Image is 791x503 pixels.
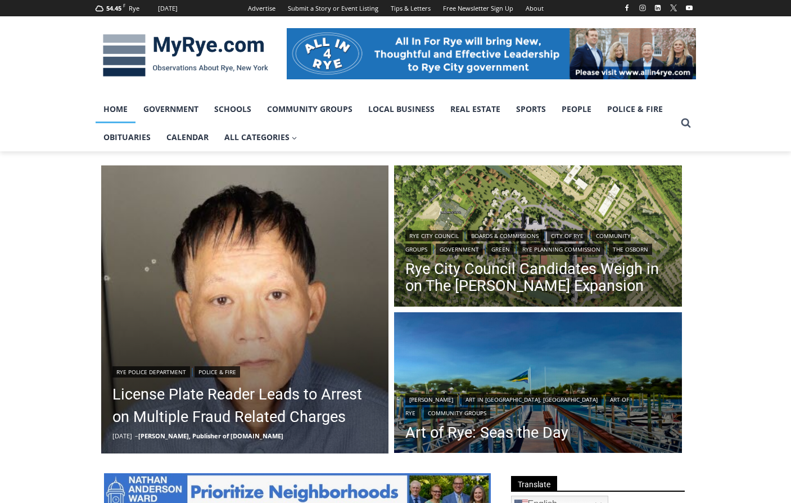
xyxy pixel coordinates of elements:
span: All Categories [224,131,297,143]
a: Instagram [636,1,649,15]
a: City of Rye [547,230,587,241]
a: Police & Fire [195,366,240,378]
a: Art in [GEOGRAPHIC_DATA], [GEOGRAPHIC_DATA] [462,394,602,405]
span: – [135,432,138,440]
a: Police & Fire [599,95,671,123]
a: Linkedin [651,1,665,15]
a: Calendar [159,123,216,151]
span: 54.45 [106,4,121,12]
a: Read More License Plate Reader Leads to Arrest on Multiple Fraud Related Charges [101,165,389,453]
img: [PHOTO: Seas the Day - Shenorock Shore Club Marina, Rye 36” X 48” Oil on canvas, Commissioned & E... [394,312,682,456]
a: Art of Rye: Seas the Day [405,424,671,441]
a: [PERSON_NAME], Publisher of [DOMAIN_NAME] [138,432,283,440]
a: Obituaries [96,123,159,151]
nav: Primary Navigation [96,95,676,152]
a: Read More Art of Rye: Seas the Day [394,312,682,456]
a: Community Groups [424,407,490,419]
a: [PERSON_NAME] [405,394,457,405]
time: [DATE] [112,432,132,440]
a: Rye Planning Commission [518,244,604,255]
div: | [112,364,378,378]
a: YouTube [682,1,696,15]
a: The Osborn [609,244,652,255]
a: Local Business [360,95,442,123]
a: Rye Police Department [112,366,190,378]
a: Sports [508,95,554,123]
a: License Plate Reader Leads to Arrest on Multiple Fraud Related Charges [112,383,378,428]
a: Government [135,95,206,123]
div: | | | | | | | [405,228,671,255]
a: Community Groups [259,95,360,123]
a: X [667,1,680,15]
div: Rye [129,3,139,14]
a: Rye City Council [405,230,463,241]
a: Rye City Council Candidates Weigh in on The [PERSON_NAME] Expansion [405,261,671,294]
a: Real Estate [442,95,508,123]
a: Home [96,95,135,123]
a: Boards & Commissions [467,230,543,241]
a: Government [436,244,483,255]
img: All in for Rye [287,28,696,79]
button: View Search Form [676,113,696,133]
span: Translate [511,476,557,491]
img: MyRye.com [96,26,275,85]
a: All Categories [216,123,305,151]
a: Facebook [620,1,634,15]
img: (PHOTO: Illustrative plan of The Osborn's proposed site plan from the July 10, 2025 planning comm... [394,165,682,309]
a: Green [487,244,514,255]
div: [DATE] [158,3,178,14]
img: (PHOTO: On Monday, October 13, 2025, Rye PD arrested Ming Wu, 60, of Flushing, New York, on multi... [101,165,389,453]
a: Read More Rye City Council Candidates Weigh in on The Osborn Expansion [394,165,682,309]
a: Schools [206,95,259,123]
span: F [123,2,125,8]
a: People [554,95,599,123]
div: | | | [405,392,671,419]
